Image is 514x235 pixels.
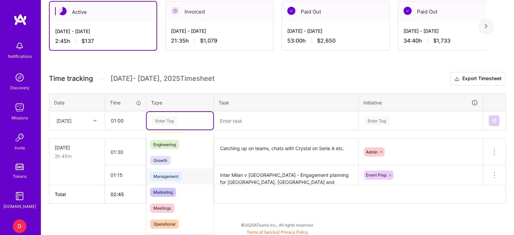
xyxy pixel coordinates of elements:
[282,1,389,22] div: Paid Out
[15,144,25,151] div: Invite
[317,37,336,44] span: $2,650
[150,204,174,213] span: Meetings
[111,74,215,83] span: [DATE] - [DATE] , 2025 Timesheet
[55,38,151,45] div: 2:45 h
[50,2,156,22] div: Active
[56,117,72,124] div: [DATE]
[49,185,105,203] th: Total
[281,230,308,235] a: Privacy Policy
[450,72,506,86] button: Export Timesheet
[49,74,93,83] span: Time tracking
[13,219,26,233] div: D
[81,38,94,45] span: $137
[146,94,214,111] th: Type
[150,140,179,149] span: Engineering
[287,37,384,44] div: 53:00 h
[403,27,500,34] div: [DATE] - [DATE]
[41,216,514,233] div: © 2025 ATeams Inc., All rights reserved.
[105,185,146,203] th: 02:45
[171,37,268,44] div: 21:35 h
[16,164,24,170] img: tokens
[105,143,146,161] input: HH:MM
[215,139,358,165] textarea: Catching up on teams, chats with Crystal on Serie A etc.
[491,118,497,123] img: Submit
[214,94,359,111] th: Task
[364,115,389,126] div: Enter Tag
[166,1,273,22] div: Invoiced
[150,172,182,181] span: Management
[13,101,26,114] img: teamwork
[247,230,278,235] a: Terms of Service
[366,149,378,155] span: Admin
[13,131,26,144] img: Invite
[287,27,384,34] div: [DATE] - [DATE]
[13,39,26,53] img: bell
[8,53,32,60] div: Notifications
[58,7,67,15] img: Active
[49,94,105,111] th: Date
[105,112,146,130] input: HH:MM
[247,230,308,235] span: |
[105,166,146,184] input: HH:MM
[150,156,171,165] span: Growth
[13,189,26,203] img: guide book
[150,188,176,197] span: Marketing
[10,84,29,91] div: Discovery
[366,172,387,178] span: Event Prep
[110,99,141,106] div: Time
[11,219,28,233] a: D
[403,7,412,15] img: Paid Out
[13,71,26,84] img: discovery
[11,114,28,121] div: Missions
[398,1,506,22] div: Paid Out
[13,173,27,180] div: Tokens
[93,119,97,122] i: icon Chevron
[454,75,460,83] i: icon Download
[3,203,36,210] div: [DOMAIN_NAME]
[14,14,27,26] img: logo
[55,152,99,160] div: 2h 45m
[287,7,295,15] img: Paid Out
[150,219,179,229] span: Operational
[433,37,450,44] span: $1,733
[152,115,177,126] div: Enter Tag
[363,99,478,107] div: Initiative
[55,144,99,151] div: [DATE]
[171,27,268,34] div: [DATE] - [DATE]
[403,37,500,44] div: 34:40 h
[200,37,217,44] span: $1,079
[215,166,358,185] textarea: Inter Milan v [GEOGRAPHIC_DATA] - Engagement planning for [GEOGRAPHIC_DATA], [GEOGRAPHIC_DATA] an...
[171,7,179,15] img: Invoiced
[485,24,487,28] img: right
[55,28,151,35] div: [DATE] - [DATE]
